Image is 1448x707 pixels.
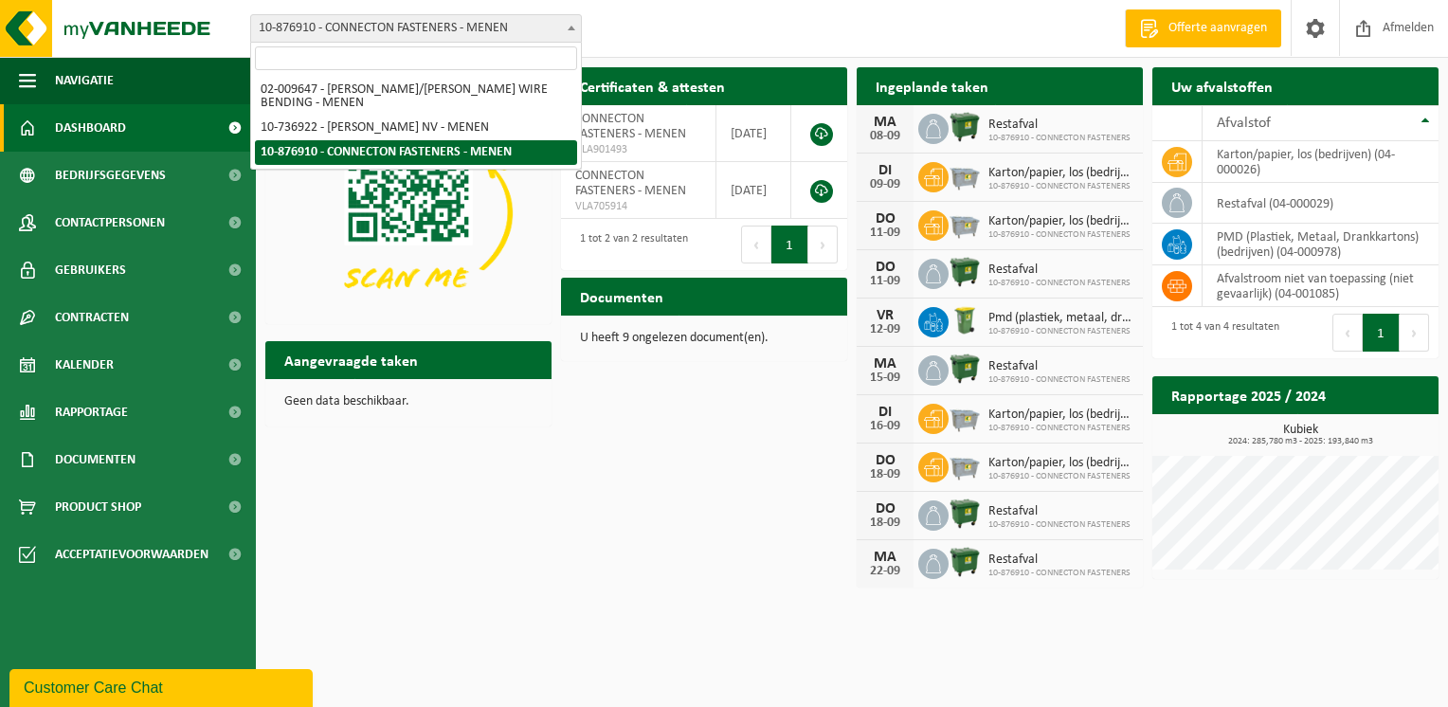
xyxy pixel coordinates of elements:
[988,278,1131,289] span: 10-876910 - CONNECTON FASTENERS
[988,263,1131,278] span: Restafval
[866,501,904,517] div: DO
[1203,265,1439,307] td: afvalstroom niet van toepassing (niet gevaarlijk) (04-001085)
[265,105,552,320] img: Download de VHEPlus App
[1162,312,1279,353] div: 1 tot 4 van 4 resultaten
[284,395,533,408] p: Geen data beschikbaar.
[1152,376,1345,413] h2: Rapportage 2025 / 2024
[866,115,904,130] div: MA
[255,116,577,140] li: 10-736922 - [PERSON_NAME] NV - MENEN
[866,211,904,227] div: DO
[866,275,904,288] div: 11-09
[570,224,688,265] div: 1 tot 2 van 2 resultaten
[949,498,981,530] img: WB-1100-HPE-GN-01
[575,112,686,141] span: CONNECTON FASTENERS - MENEN
[55,294,129,341] span: Contracten
[580,332,828,345] p: U heeft 9 ongelezen document(en).
[1152,67,1292,104] h2: Uw afvalstoffen
[265,341,437,378] h2: Aangevraagde taken
[1203,224,1439,265] td: PMD (Plastiek, Metaal, Drankkartons) (bedrijven) (04-000978)
[988,359,1131,374] span: Restafval
[716,162,791,219] td: [DATE]
[988,504,1131,519] span: Restafval
[866,453,904,468] div: DO
[255,78,577,116] li: 02-009647 - [PERSON_NAME]/[PERSON_NAME] WIRE BENDING - MENEN
[866,323,904,336] div: 12-09
[949,208,981,240] img: WB-2500-GAL-GY-01
[866,260,904,275] div: DO
[949,256,981,288] img: WB-1100-HPE-GN-01
[575,199,701,214] span: VLA705914
[55,389,128,436] span: Rapportage
[866,356,904,372] div: MA
[866,420,904,433] div: 16-09
[1162,437,1439,446] span: 2024: 285,780 m3 - 2025: 193,840 m3
[1363,314,1400,352] button: 1
[866,468,904,481] div: 18-09
[988,423,1133,434] span: 10-876910 - CONNECTON FASTENERS
[55,199,165,246] span: Contactpersonen
[866,130,904,143] div: 08-09
[988,133,1131,144] span: 10-876910 - CONNECTON FASTENERS
[55,436,136,483] span: Documenten
[866,163,904,178] div: DI
[866,565,904,578] div: 22-09
[561,67,744,104] h2: Certificaten & attesten
[857,67,1007,104] h2: Ingeplande taken
[55,531,208,578] span: Acceptatievoorwaarden
[741,226,771,263] button: Previous
[988,568,1131,579] span: 10-876910 - CONNECTON FASTENERS
[988,118,1131,133] span: Restafval
[988,214,1133,229] span: Karton/papier, los (bedrijven)
[949,401,981,433] img: WB-2500-GAL-GY-01
[866,308,904,323] div: VR
[988,553,1131,568] span: Restafval
[250,14,582,43] span: 10-876910 - CONNECTON FASTENERS - MENEN
[55,483,141,531] span: Product Shop
[949,111,981,143] img: WB-1100-HPE-GN-01
[988,519,1131,531] span: 10-876910 - CONNECTON FASTENERS
[55,57,114,104] span: Navigatie
[949,449,981,481] img: WB-2500-GAL-GY-01
[1125,9,1281,47] a: Offerte aanvragen
[55,104,126,152] span: Dashboard
[55,341,114,389] span: Kalender
[866,227,904,240] div: 11-09
[808,226,838,263] button: Next
[988,471,1133,482] span: 10-876910 - CONNECTON FASTENERS
[55,152,166,199] span: Bedrijfsgegevens
[988,374,1131,386] span: 10-876910 - CONNECTON FASTENERS
[1162,424,1439,446] h3: Kubiek
[988,326,1133,337] span: 10-876910 - CONNECTON FASTENERS
[1203,183,1439,224] td: restafval (04-000029)
[949,546,981,578] img: WB-1100-HPE-GN-01
[1332,314,1363,352] button: Previous
[771,226,808,263] button: 1
[9,665,317,707] iframe: chat widget
[1297,413,1437,451] a: Bekijk rapportage
[866,178,904,191] div: 09-09
[1400,314,1429,352] button: Next
[1164,19,1272,38] span: Offerte aanvragen
[988,166,1133,181] span: Karton/papier, los (bedrijven)
[1217,116,1271,131] span: Afvalstof
[949,304,981,336] img: WB-0240-HPE-GN-50
[1203,141,1439,183] td: karton/papier, los (bedrijven) (04-000026)
[716,105,791,162] td: [DATE]
[255,140,577,165] li: 10-876910 - CONNECTON FASTENERS - MENEN
[575,142,701,157] span: VLA901493
[55,246,126,294] span: Gebruikers
[866,550,904,565] div: MA
[988,181,1133,192] span: 10-876910 - CONNECTON FASTENERS
[866,405,904,420] div: DI
[575,169,686,198] span: CONNECTON FASTENERS - MENEN
[988,311,1133,326] span: Pmd (plastiek, metaal, drankkartons) (bedrijven)
[561,278,682,315] h2: Documenten
[988,408,1133,423] span: Karton/papier, los (bedrijven)
[866,517,904,530] div: 18-09
[949,353,981,385] img: WB-1100-HPE-GN-01
[988,456,1133,471] span: Karton/papier, los (bedrijven)
[866,372,904,385] div: 15-09
[949,159,981,191] img: WB-2500-GAL-GY-01
[251,15,581,42] span: 10-876910 - CONNECTON FASTENERS - MENEN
